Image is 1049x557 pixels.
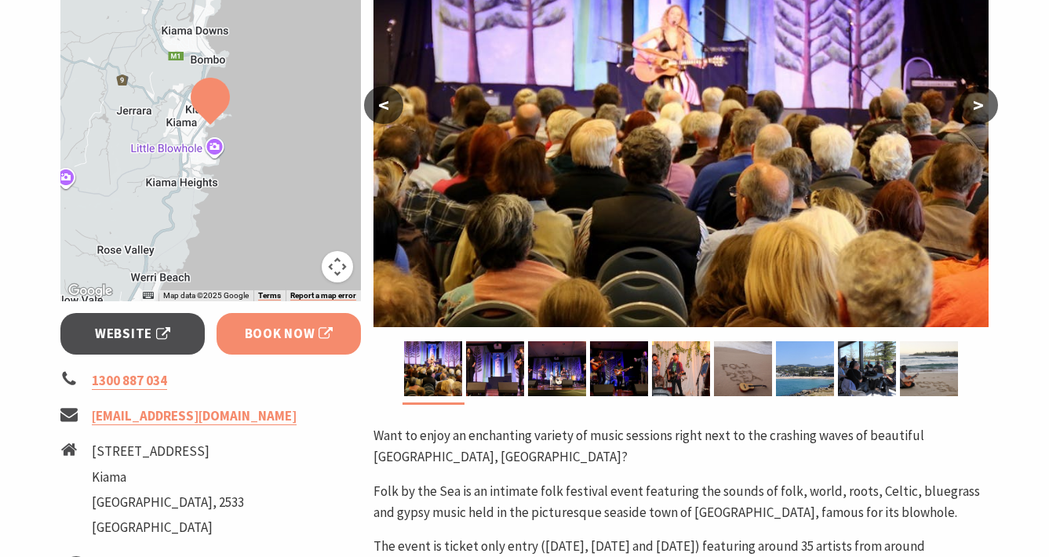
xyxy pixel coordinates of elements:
[838,341,896,396] img: KIAMA FOLK by the SEA
[290,291,356,300] a: Report a map error
[92,372,167,390] a: 1300 887 034
[217,313,362,355] a: Book Now
[900,341,958,396] img: KIAMA FOLK by the SEA
[714,341,772,396] img: KIAMA FOLK by the SEA
[92,492,244,513] li: [GEOGRAPHIC_DATA], 2533
[95,323,170,344] span: Website
[373,481,989,523] p: Folk by the Sea is an intimate folk festival event featuring the sounds of folk, world, roots, Ce...
[466,341,524,396] img: Showground Pavilion
[652,341,710,396] img: Showground Pavilion
[245,323,333,344] span: Book Now
[92,517,244,538] li: [GEOGRAPHIC_DATA]
[143,290,154,301] button: Keyboard shortcuts
[959,86,998,124] button: >
[528,341,586,396] img: Showground Pavilion
[60,313,206,355] a: Website
[590,341,648,396] img: Showground Pavilion
[364,86,403,124] button: <
[373,425,989,468] p: Want to enjoy an enchanting variety of music sessions right next to the crashing waves of beautif...
[64,281,116,301] img: Google
[322,251,353,282] button: Map camera controls
[776,341,834,396] img: KIAMA FOLK by the SEA
[163,291,249,300] span: Map data ©2025 Google
[92,441,244,462] li: [STREET_ADDRESS]
[258,291,281,300] a: Terms (opens in new tab)
[92,467,244,488] li: Kiama
[64,281,116,301] a: Click to see this area on Google Maps
[92,407,297,425] a: [EMAIL_ADDRESS][DOMAIN_NAME]
[404,341,462,396] img: Folk by the Sea - Showground Pavilion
